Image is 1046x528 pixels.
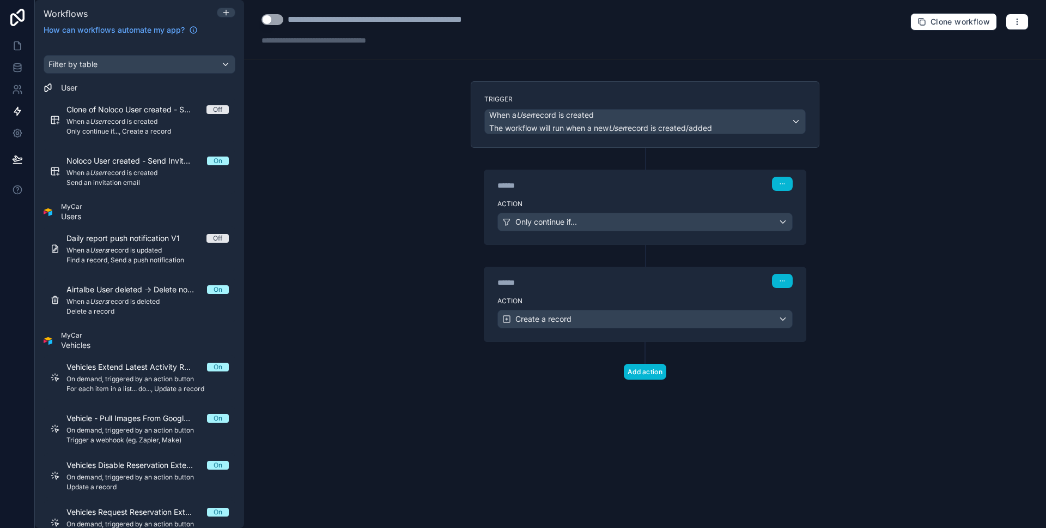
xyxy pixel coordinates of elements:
[44,25,185,35] span: How can workflows automate my app?
[44,8,88,19] span: Workflows
[497,200,793,208] label: Action
[497,213,793,231] button: Only continue if...
[516,110,533,119] em: User
[515,217,577,227] span: Only continue if...
[910,13,997,31] button: Clone workflow
[609,123,625,133] em: User
[624,364,666,380] button: Add action
[497,310,793,328] button: Create a record
[484,109,806,134] button: When aUserrecord is createdThe workflow will run when a newUserrecord is created/added
[489,123,712,133] span: The workflow will run when a new record is created/added
[515,314,571,325] span: Create a record
[39,25,202,35] a: How can workflows automate my app?
[931,17,990,27] span: Clone workflow
[489,110,594,121] span: When a record is created
[484,95,806,104] label: Trigger
[497,297,793,305] label: Action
